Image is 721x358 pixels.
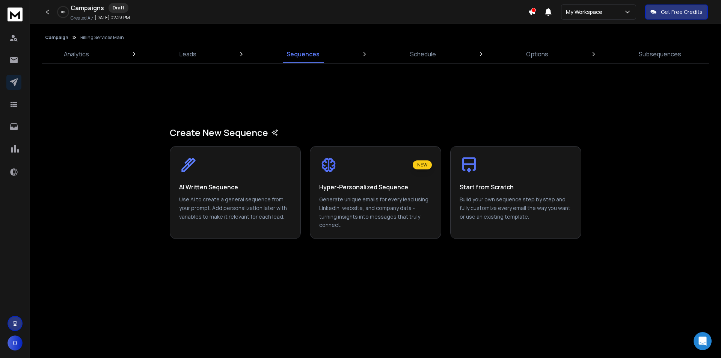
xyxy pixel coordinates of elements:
[95,15,130,21] p: [DATE] 02:23 PM
[8,8,23,21] img: logo
[8,335,23,350] button: O
[45,35,68,41] button: Campaign
[179,50,196,59] p: Leads
[410,50,436,59] p: Schedule
[319,195,431,230] p: Generate unique emails for every lead using LinkedIn, website, and company data - turning insight...
[661,8,703,16] p: Get Free Credits
[179,195,291,230] p: Use AI to create a general sequence from your prompt. Add personalization later with variables to...
[522,45,553,63] a: Options
[694,332,712,350] div: Open Intercom Messenger
[80,35,124,41] p: Billing Services Main
[566,8,605,16] p: My Workspace
[634,45,686,63] a: Subsequences
[175,45,201,63] a: Leads
[460,183,514,191] h3: Start from Scratch
[71,3,104,12] h1: Campaigns
[71,15,93,21] p: Created At:
[406,45,440,63] a: Schedule
[319,183,408,191] h3: Hyper-Personalized Sequence
[450,146,581,239] button: Start from ScratchBuild your own sequence step by step and fully customize every email the way yo...
[287,50,320,59] p: Sequences
[59,45,94,63] a: Analytics
[64,50,89,59] p: Analytics
[170,146,301,239] button: AI Written SequenceUse AI to create a general sequence from your prompt. Add personalization late...
[170,127,581,139] h1: Create New Sequence
[460,195,572,230] p: Build your own sequence step by step and fully customize every email the way you want or use an e...
[526,50,548,59] p: Options
[109,3,128,13] div: Draft
[282,45,324,63] a: Sequences
[310,146,441,239] button: NEWHyper-Personalized SequenceGenerate unique emails for every lead using LinkedIn, website, and ...
[645,5,708,20] button: Get Free Credits
[413,160,432,169] div: NEW
[639,50,681,59] p: Subsequences
[179,183,238,191] h3: AI Written Sequence
[61,10,65,14] p: 0 %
